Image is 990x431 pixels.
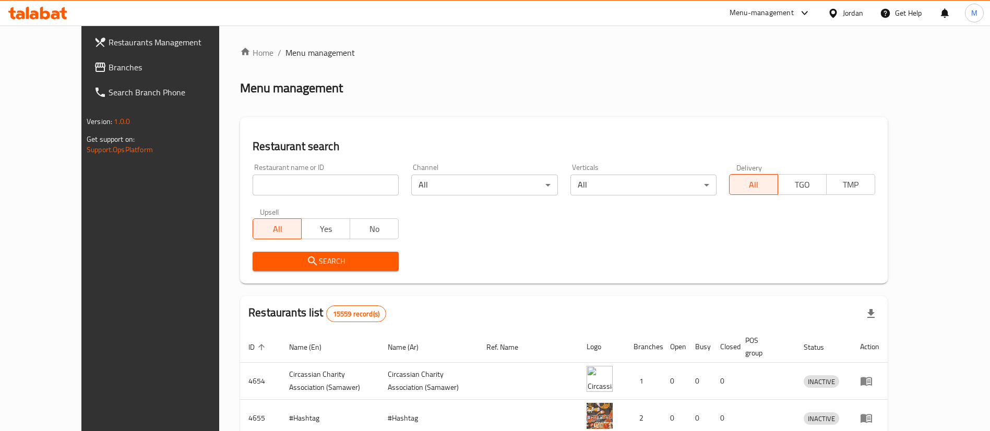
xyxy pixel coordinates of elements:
td: 4654 [240,363,281,400]
div: Menu-management [730,7,794,19]
h2: Menu management [240,80,343,96]
span: 1.0.0 [114,115,130,128]
th: Busy [687,331,712,363]
label: Delivery [736,164,762,171]
a: Support.OpsPlatform [87,143,153,156]
a: Home [240,46,273,59]
div: All [570,175,717,195]
div: All [411,175,557,195]
div: Menu [860,375,879,387]
span: Yes [306,221,346,237]
span: INACTIVE [804,376,839,388]
img: #Hashtag [587,403,613,429]
td: ​Circassian ​Charity ​Association​ (Samawer) [281,363,379,400]
th: Branches [625,331,662,363]
span: POS group [745,334,783,359]
span: Search Branch Phone [109,86,238,98]
img: ​Circassian ​Charity ​Association​ (Samawer) [587,366,613,392]
span: All [257,221,297,237]
th: Open [662,331,687,363]
button: Yes [301,218,350,239]
button: No [350,218,399,239]
span: Ref. Name [486,341,532,353]
div: Jordan [843,7,863,19]
span: Name (Ar) [388,341,432,353]
span: Get support on: [87,132,135,146]
span: Menu management [285,46,355,59]
label: Upsell [260,208,279,215]
button: All [729,174,778,195]
a: Branches [86,55,247,80]
span: TMP [831,177,871,192]
span: Restaurants Management [109,36,238,48]
span: ID [248,341,268,353]
span: M [971,7,977,19]
span: 15559 record(s) [327,309,386,319]
span: INACTIVE [804,413,839,425]
button: Search [253,252,399,271]
td: 1 [625,363,662,400]
td: 0 [712,363,737,400]
a: Search Branch Phone [86,80,247,105]
button: TMP [826,174,875,195]
h2: Restaurant search [253,139,875,154]
button: All [253,218,302,239]
td: ​Circassian ​Charity ​Association​ (Samawer) [379,363,478,400]
span: TGO [782,177,822,192]
th: Action [852,331,888,363]
td: 0 [687,363,712,400]
span: Name (En) [289,341,335,353]
th: Logo [578,331,625,363]
td: 0 [662,363,687,400]
th: Closed [712,331,737,363]
li: / [278,46,281,59]
span: Status [804,341,838,353]
div: Menu [860,412,879,424]
nav: breadcrumb [240,46,888,59]
span: No [354,221,395,237]
span: Branches [109,61,238,73]
button: TGO [778,174,827,195]
input: Search for restaurant name or ID.. [253,175,399,195]
span: Search [261,255,390,268]
a: Restaurants Management [86,30,247,55]
h2: Restaurants list [248,305,386,322]
span: Version: [87,115,112,128]
span: All [734,177,774,192]
div: Export file [858,301,884,326]
div: Total records count [326,305,386,322]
